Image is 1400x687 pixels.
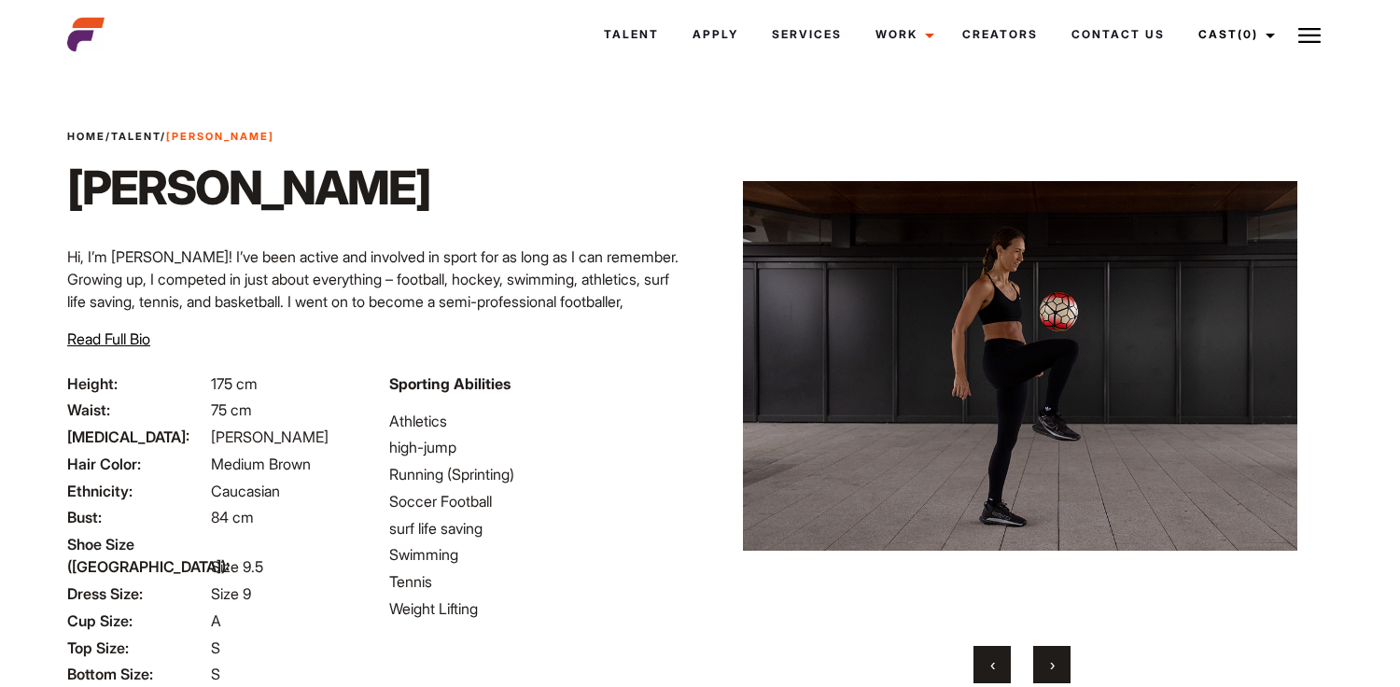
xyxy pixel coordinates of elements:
li: high-jump [389,436,689,458]
li: surf life saving [389,517,689,540]
a: Home [67,130,105,143]
span: Cup Size: [67,610,207,632]
a: Work [859,9,945,60]
span: Waist: [67,399,207,421]
span: Shoe Size ([GEOGRAPHIC_DATA]): [67,533,207,578]
strong: Sporting Abilities [389,374,511,393]
img: cropped-aefm-brand-fav-22-square.png [67,16,105,53]
h1: [PERSON_NAME] [67,160,430,216]
li: Running (Sprinting) [389,463,689,485]
a: Apply [676,9,755,60]
span: Bust: [67,506,207,528]
span: S [211,638,220,657]
a: Creators [945,9,1055,60]
li: Weight Lifting [389,597,689,620]
span: Ethnicity: [67,480,207,502]
li: Soccer Football [389,490,689,512]
span: Bottom Size: [67,663,207,685]
a: Contact Us [1055,9,1182,60]
span: [MEDICAL_DATA]: [67,426,207,448]
li: Tennis [389,570,689,593]
span: (0) [1238,27,1258,41]
img: Burger icon [1298,24,1321,47]
span: 75 cm [211,400,252,419]
span: Next [1050,655,1055,674]
a: Talent [587,9,676,60]
span: Size 9 [211,584,251,603]
span: Top Size: [67,637,207,659]
strong: [PERSON_NAME] [166,130,274,143]
li: Athletics [389,410,689,432]
span: S [211,665,220,683]
span: / / [67,129,274,145]
span: Size 9.5 [211,557,263,576]
a: Cast(0) [1182,9,1286,60]
span: Hair Color: [67,453,207,475]
a: Talent [111,130,161,143]
span: Caucasian [211,482,280,500]
span: Dress Size: [67,582,207,605]
span: Height: [67,372,207,395]
li: Swimming [389,543,689,566]
span: A [211,611,221,630]
span: Medium Brown [211,455,311,473]
span: Previous [990,655,995,674]
span: 175 cm [211,374,258,393]
span: [PERSON_NAME] [211,428,329,446]
p: Hi, I’m [PERSON_NAME]! I’ve been active and involved in sport for as long as I can remember. Grow... [67,245,689,358]
a: Services [755,9,859,60]
span: Read Full Bio [67,329,150,348]
span: 84 cm [211,508,254,526]
button: Read Full Bio [67,328,150,350]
